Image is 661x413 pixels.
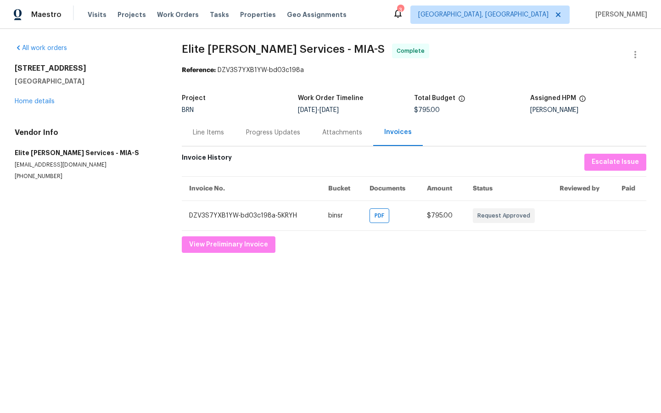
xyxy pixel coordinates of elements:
[182,107,194,113] span: BRN
[118,10,146,19] span: Projects
[384,128,412,137] div: Invoices
[458,95,465,107] span: The total cost of line items that have been proposed by Opendoor. This sum includes line items th...
[375,211,388,220] span: PDF
[298,107,339,113] span: -
[362,176,420,201] th: Documents
[15,161,160,169] p: [EMAIL_ADDRESS][DOMAIN_NAME]
[414,107,440,113] span: $795.00
[88,10,106,19] span: Visits
[579,95,586,107] span: The hpm assigned to this work order.
[552,176,614,201] th: Reviewed by
[397,46,428,56] span: Complete
[240,10,276,19] span: Properties
[584,154,646,171] button: Escalate Issue
[15,148,160,157] h5: Elite [PERSON_NAME] Services - MIA-S
[427,212,453,219] span: $795.00
[477,211,534,220] span: Request Approved
[530,95,576,101] h5: Assigned HPM
[414,95,455,101] h5: Total Budget
[182,66,646,75] div: DZV3S7YXB1YW-bd03c198a
[465,176,552,201] th: Status
[530,107,646,113] div: [PERSON_NAME]
[15,64,160,73] h2: [STREET_ADDRESS]
[322,128,362,137] div: Attachments
[321,201,363,230] td: binsr
[210,11,229,18] span: Tasks
[319,107,339,113] span: [DATE]
[182,95,206,101] h5: Project
[182,67,216,73] b: Reference:
[420,176,465,201] th: Amount
[193,128,224,137] div: Line Items
[15,173,160,180] p: [PHONE_NUMBER]
[298,107,317,113] span: [DATE]
[15,45,67,51] a: All work orders
[321,176,363,201] th: Bucket
[157,10,199,19] span: Work Orders
[246,128,300,137] div: Progress Updates
[370,208,389,223] div: PDF
[287,10,347,19] span: Geo Assignments
[189,239,268,251] span: View Preliminary Invoice
[182,154,232,166] h6: Invoice History
[15,77,160,86] h5: [GEOGRAPHIC_DATA]
[614,176,646,201] th: Paid
[182,236,275,253] button: View Preliminary Invoice
[592,10,647,19] span: [PERSON_NAME]
[418,10,549,19] span: [GEOGRAPHIC_DATA], [GEOGRAPHIC_DATA]
[15,98,55,105] a: Home details
[31,10,62,19] span: Maestro
[182,201,321,230] td: DZV3S7YXB1YW-bd03c198a-5KRYH
[182,44,385,55] span: Elite [PERSON_NAME] Services - MIA-S
[15,128,160,137] h4: Vendor Info
[298,95,364,101] h5: Work Order Timeline
[592,156,639,168] span: Escalate Issue
[182,176,321,201] th: Invoice No.
[397,6,403,15] div: 3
